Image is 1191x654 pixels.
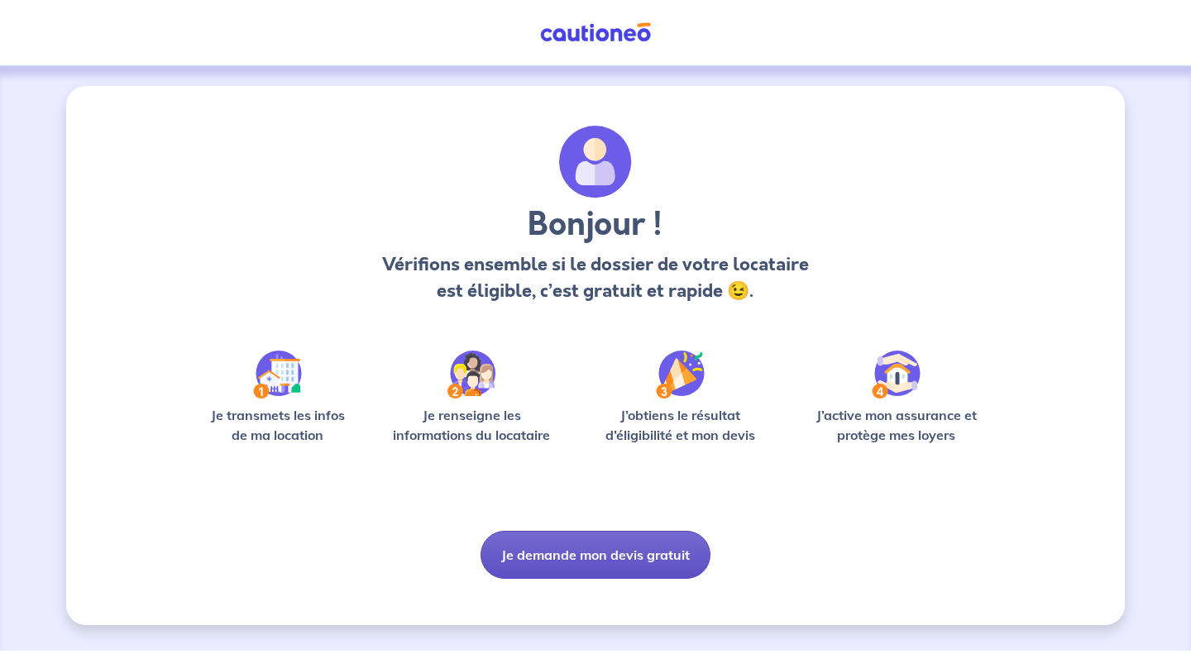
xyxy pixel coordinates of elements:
[559,126,632,198] img: archivate
[383,405,561,445] p: Je renseigne les informations du locataire
[872,351,921,399] img: /static/bfff1cf634d835d9112899e6a3df1a5d/Step-4.svg
[481,531,710,579] button: Je demande mon devis gratuit
[533,22,658,43] img: Cautioneo
[377,251,813,304] p: Vérifions ensemble si le dossier de votre locataire est éligible, c’est gratuit et rapide 😉.
[800,405,992,445] p: J’active mon assurance et protège mes loyers
[447,351,495,399] img: /static/c0a346edaed446bb123850d2d04ad552/Step-2.svg
[587,405,774,445] p: J’obtiens le résultat d’éligibilité et mon devis
[656,351,705,399] img: /static/f3e743aab9439237c3e2196e4328bba9/Step-3.svg
[377,205,813,245] h3: Bonjour !
[198,405,356,445] p: Je transmets les infos de ma location
[253,351,302,399] img: /static/90a569abe86eec82015bcaae536bd8e6/Step-1.svg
